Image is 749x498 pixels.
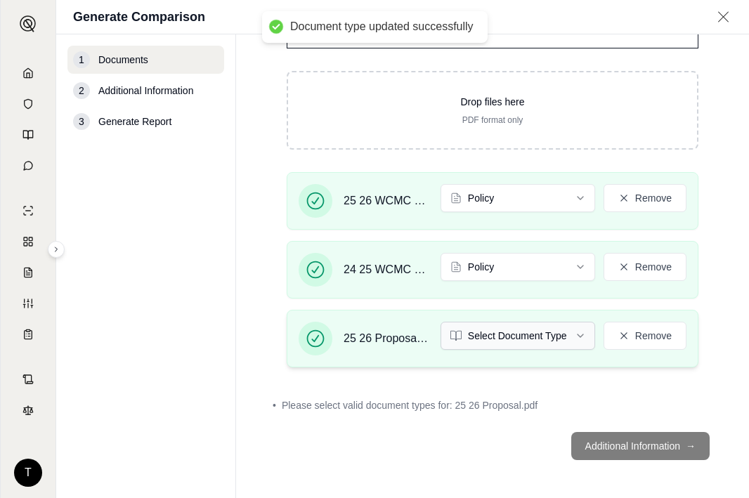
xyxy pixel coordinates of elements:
span: Generate Report [98,114,171,129]
div: Document type updated successfully [290,20,474,34]
div: 3 [73,113,90,130]
span: 24 25 WCMC POL 070924 Renewal Image #12WECAG9DLS.pdf [344,261,429,278]
a: Claim Coverage [9,258,47,287]
button: Remove [604,322,686,350]
div: 2 [73,82,90,99]
p: Drop files here [311,95,675,109]
a: Single Policy [9,197,47,225]
button: Expand sidebar [48,241,65,258]
span: 25 26 WCMC POL 070925 RNWL 12WECAG9DLS.pdf [344,192,429,209]
button: Remove [604,253,686,281]
a: Policy Comparisons [9,228,47,256]
a: Home [9,59,47,87]
button: Remove [604,184,686,212]
a: Documents Vault [9,90,47,118]
div: T [14,459,42,487]
img: Expand sidebar [20,15,37,32]
span: Additional Information [98,84,193,98]
a: Custom Report [9,289,47,317]
p: PDF format only [311,114,675,126]
a: Contract Analysis [9,365,47,393]
button: Expand sidebar [14,10,42,38]
span: 25 26 Proposal.pdf [344,330,429,347]
div: 1 [73,51,90,68]
a: Coverage Table [9,320,47,348]
h1: Generate Comparison [73,7,205,27]
a: Legal Search Engine [9,396,47,424]
span: Please select valid document types for: 25 26 Proposal.pdf [282,398,538,412]
a: Prompt Library [9,121,47,149]
span: • [273,398,276,412]
a: Chat [9,152,47,180]
span: Documents [98,53,148,67]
